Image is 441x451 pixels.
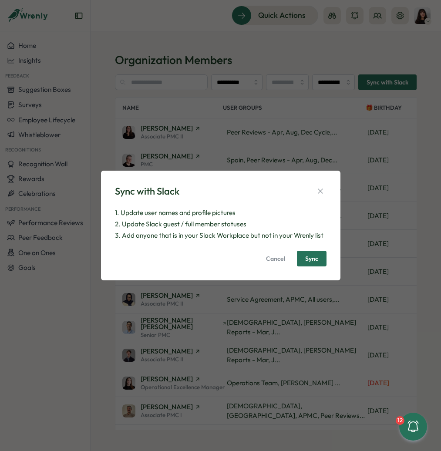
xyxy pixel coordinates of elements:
[396,416,404,425] div: 12
[115,231,120,240] span: 3.
[305,256,318,262] span: Sync
[258,251,293,266] button: Cancel
[297,251,327,266] button: Sync
[115,219,120,229] span: 2.
[115,208,119,218] span: 1.
[115,185,179,198] div: Sync with Slack
[122,231,323,240] span: Add anyone that is in your Slack Workplace but not in your Wrenly list
[266,251,285,266] span: Cancel
[122,219,246,229] span: Update Slack guest / full member statuses
[399,413,427,441] button: 12
[121,208,236,218] span: Update user names and profile pictures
